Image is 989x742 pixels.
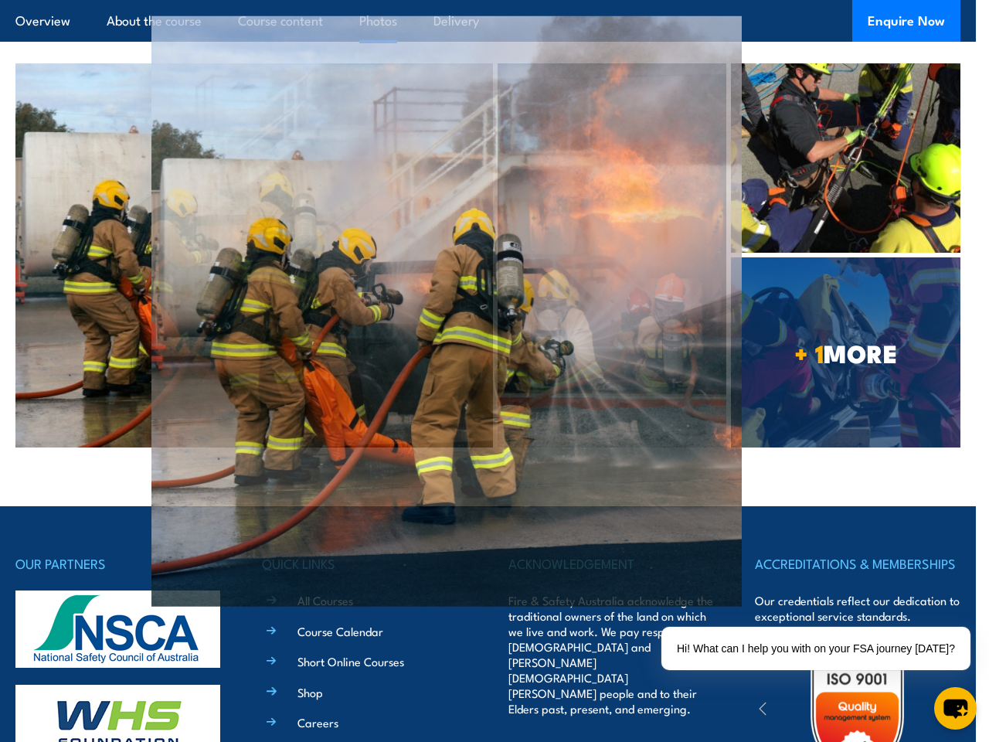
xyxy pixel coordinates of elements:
[508,553,714,574] h4: ACKNOWLEDGEMENT
[755,553,960,574] h4: ACCREDITATIONS & MEMBERSHIPS
[661,627,970,670] div: Hi! What can I help you with on your FSA journey [DATE]?
[794,333,824,372] strong: + 1
[731,342,960,363] span: MORE
[934,687,977,730] button: chat-button
[297,653,404,669] a: Short Online Courses
[731,63,960,254] img: Vertical Rescue
[508,593,714,716] p: Fire & Safety Australia acknowledge the traditional owners of the land on which we live and work....
[297,684,323,700] a: Shop
[755,593,960,624] p: Our credentials reflect our dedication to exceptional service standards.
[297,592,353,608] a: All Courses
[262,553,467,574] h4: QUICK LINKS
[15,553,221,574] h4: OUR PARTNERS
[297,714,338,730] a: Careers
[731,257,960,448] a: + 1MORE
[15,591,220,668] img: nsca-logo-footer
[297,623,383,639] a: Course Calendar
[498,63,726,448] img: Live Fire Flashover Cell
